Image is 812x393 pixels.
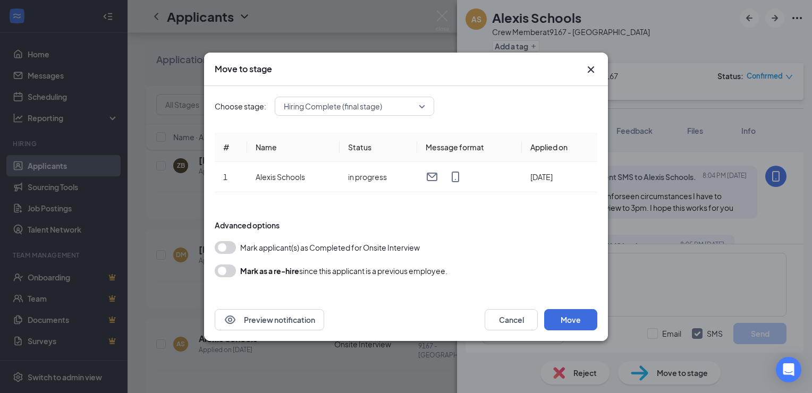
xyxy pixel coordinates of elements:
[215,133,247,162] th: #
[240,266,299,276] b: Mark as a re-hire
[522,133,597,162] th: Applied on
[585,63,597,76] svg: Cross
[247,133,340,162] th: Name
[224,313,236,326] svg: Eye
[240,241,420,254] span: Mark applicant(s) as Completed for Onsite Interview
[215,220,597,230] div: Advanced options
[485,309,538,330] button: Cancel
[426,170,438,183] svg: Email
[585,63,597,76] button: Close
[340,162,417,192] td: in progress
[215,309,324,330] button: EyePreview notification
[340,133,417,162] th: Status
[544,309,597,330] button: Move
[223,172,227,182] span: 1
[240,264,447,277] div: since this applicant is a previous employee.
[776,357,801,382] div: Open Intercom Messenger
[215,63,272,75] h3: Move to stage
[417,133,522,162] th: Message format
[522,162,597,192] td: [DATE]
[284,98,382,114] span: Hiring Complete (final stage)
[247,162,340,192] td: Alexis Schools
[449,170,462,183] svg: MobileSms
[215,100,266,112] span: Choose stage:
